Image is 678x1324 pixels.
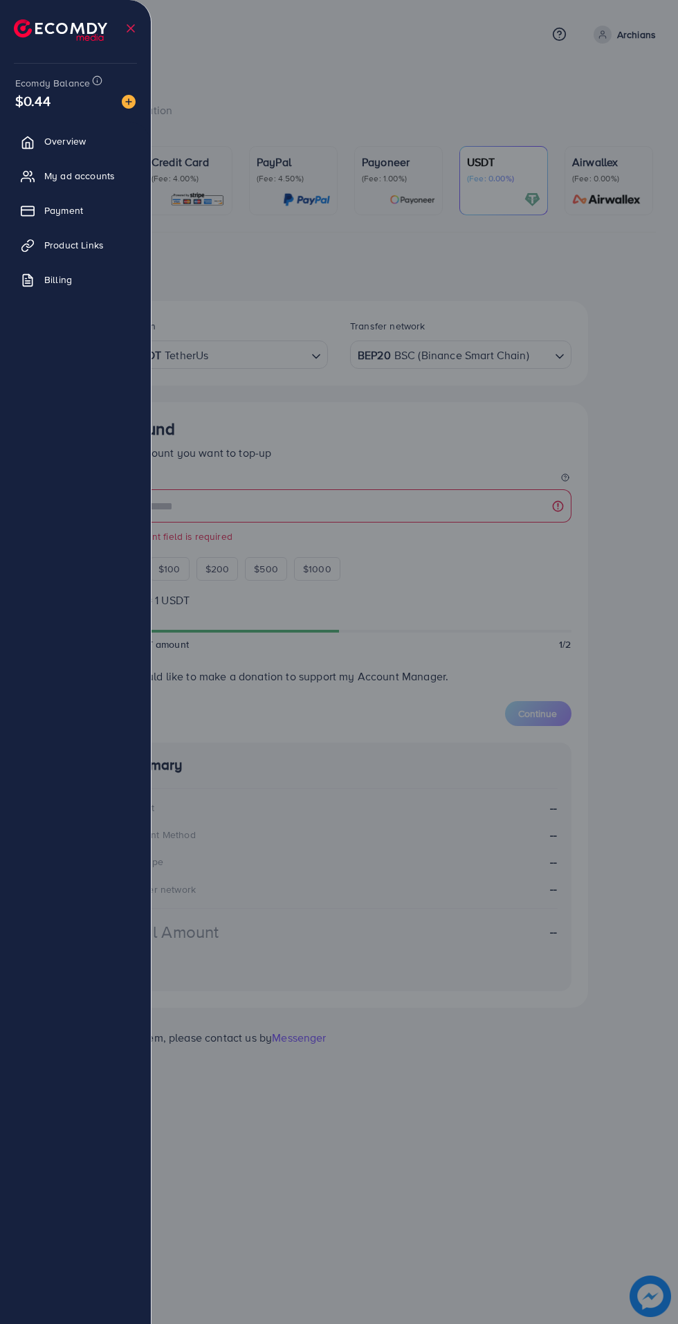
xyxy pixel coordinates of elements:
img: logo [14,19,107,41]
span: Billing [44,273,72,287]
img: image [122,95,136,109]
a: Product Links [10,231,140,259]
span: My ad accounts [44,169,115,183]
span: Overview [44,134,86,148]
span: Product Links [44,238,104,252]
a: My ad accounts [10,162,140,190]
span: Ecomdy Balance [15,76,90,90]
a: Overview [10,127,140,155]
span: $0.44 [15,91,51,111]
a: Payment [10,197,140,224]
span: Payment [44,203,83,217]
a: Billing [10,266,140,293]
